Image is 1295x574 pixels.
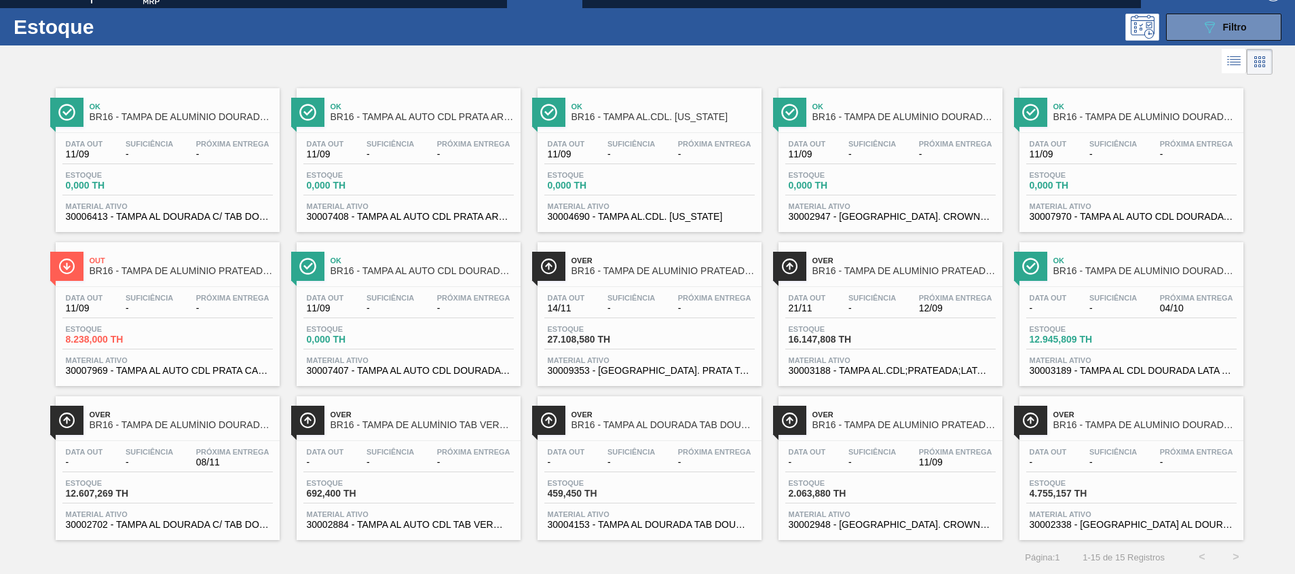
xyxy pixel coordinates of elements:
[812,420,996,430] span: BR16 - TAMPA DE ALUMÍNIO PRATEADA CROWN ISE
[571,420,755,430] span: BR16 - TAMPA AL DOURADA TAB DOURADA CANPACK CDL
[367,140,414,148] span: Suficiência
[789,180,884,191] span: 0,000 TH
[812,410,996,419] span: Over
[45,232,286,386] a: ÍconeOutBR16 - TAMPA DE ALUMÍNIO PRATEADA CANPACK CDLData out11/09Suficiência-Próxima Entrega-Est...
[919,457,992,467] span: 11/09
[1166,14,1281,41] button: Filtro
[90,266,273,276] span: BR16 - TAMPA DE ALUMÍNIO PRATEADA CANPACK CDL
[678,294,751,302] span: Próxima Entrega
[1022,258,1039,275] img: Ícone
[781,104,798,121] img: Ícone
[1022,412,1039,429] img: Ícone
[1053,102,1237,111] span: Ok
[1030,149,1067,159] span: 11/09
[540,104,557,121] img: Ícone
[1089,457,1137,467] span: -
[1030,510,1233,518] span: Material ativo
[571,112,755,122] span: BR16 - TAMPA AL.CDL. COLORADO
[571,266,755,276] span: BR16 - TAMPA DE ALUMÍNIO PRATEADA TAB VERM BALL CDL
[299,258,316,275] img: Ícone
[1009,232,1250,386] a: ÍconeOkBR16 - TAMPA DE ALUMÍNIO DOURADA BALL CDLData out-Suficiência-Próxima Entrega04/10Estoque1...
[1030,479,1125,487] span: Estoque
[1222,49,1247,75] div: Visão em Lista
[1185,540,1219,574] button: <
[307,356,510,364] span: Material ativo
[66,171,161,179] span: Estoque
[331,112,514,122] span: BR16 - TAMPA AL AUTO CDL PRATA ARDAGH
[789,212,992,222] span: 30002947 - TAMPA AL. CROWN; DOURADA; ISE
[548,520,751,530] span: 30004153 - TAMPA AL DOURADA TAB DOURADO CDL CANPACK
[789,149,826,159] span: 11/09
[126,140,173,148] span: Suficiência
[919,448,992,456] span: Próxima Entrega
[437,140,510,148] span: Próxima Entrega
[331,420,514,430] span: BR16 - TAMPA DE ALUMÍNIO TAB VERMELHO CANPACK CDL
[789,303,826,313] span: 21/11
[548,457,585,467] span: -
[789,479,884,487] span: Estoque
[789,510,992,518] span: Material ativo
[548,366,751,376] span: 30009353 - TAMPA AL. PRATA TAB VERMELHO CDL AUTO
[331,102,514,111] span: Ok
[66,448,103,456] span: Data out
[607,294,655,302] span: Suficiência
[307,171,402,179] span: Estoque
[307,149,344,159] span: 11/09
[1160,294,1233,302] span: Próxima Entrega
[1030,202,1233,210] span: Material ativo
[196,149,269,159] span: -
[90,256,273,265] span: Out
[367,303,414,313] span: -
[571,410,755,419] span: Over
[848,457,896,467] span: -
[789,325,884,333] span: Estoque
[848,140,896,148] span: Suficiência
[1089,294,1137,302] span: Suficiência
[540,412,557,429] img: Ícone
[307,180,402,191] span: 0,000 TH
[66,212,269,222] span: 30006413 - TAMPA AL DOURADA C/ TAB DOURADO ARDAGH
[66,520,269,530] span: 30002702 - TAMPA AL DOURADA C/ TAB DOURADO
[548,510,751,518] span: Material ativo
[789,356,992,364] span: Material ativo
[307,140,344,148] span: Data out
[307,325,402,333] span: Estoque
[1053,420,1237,430] span: BR16 - TAMPA DE ALUMÍNIO DOURADA TAB DOURADO CROWN
[126,457,173,467] span: -
[789,489,884,499] span: 2.063,880 TH
[58,258,75,275] img: Ícone
[1160,457,1233,467] span: -
[768,386,1009,540] a: ÍconeOverBR16 - TAMPA DE ALUMÍNIO PRATEADA CROWN ISEData out-Suficiência-Próxima Entrega11/09Esto...
[812,256,996,265] span: Over
[1160,140,1233,148] span: Próxima Entrega
[919,303,992,313] span: 12/09
[789,294,826,302] span: Data out
[548,149,585,159] span: 11/09
[437,294,510,302] span: Próxima Entrega
[126,303,173,313] span: -
[548,479,643,487] span: Estoque
[299,412,316,429] img: Ícone
[1030,448,1067,456] span: Data out
[789,448,826,456] span: Data out
[307,212,510,222] span: 30007408 - TAMPA AL AUTO CDL PRATA ARDAGH
[14,19,217,35] h1: Estoque
[1089,303,1137,313] span: -
[781,258,798,275] img: Ícone
[1219,540,1253,574] button: >
[548,202,751,210] span: Material ativo
[571,102,755,111] span: Ok
[548,356,751,364] span: Material ativo
[307,448,344,456] span: Data out
[307,510,510,518] span: Material ativo
[45,78,286,232] a: ÍconeOkBR16 - TAMPA DE ALUMÍNIO DOURADA TAB DOURADO ARDAGHData out11/09Suficiência-Próxima Entreg...
[307,202,510,210] span: Material ativo
[1009,78,1250,232] a: ÍconeOkBR16 - TAMPA DE ALUMÍNIO DOURADA CANPACK CDLData out11/09Suficiência-Próxima Entrega-Estoq...
[527,386,768,540] a: ÍconeOverBR16 - TAMPA AL DOURADA TAB DOURADA CANPACK CDLData out-Suficiência-Próxima Entrega-Esto...
[1247,49,1273,75] div: Visão em Cards
[789,140,826,148] span: Data out
[607,303,655,313] span: -
[66,457,103,467] span: -
[678,140,751,148] span: Próxima Entrega
[1030,334,1125,345] span: 12.945,809 TH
